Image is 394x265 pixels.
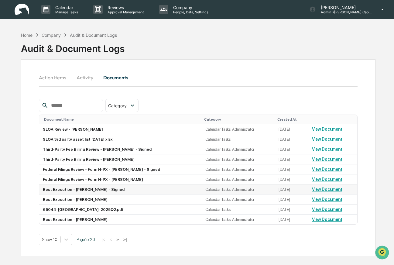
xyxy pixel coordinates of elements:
[202,194,275,205] td: Calendar Tasks: Administrator
[312,207,342,212] a: View Document
[108,103,127,108] span: Category
[39,164,201,174] td: Federal Filings Review - Form N-PX - [PERSON_NAME] - Signed
[6,89,11,94] div: 🔎
[312,197,342,202] a: View Document
[71,70,98,85] button: Activity
[39,124,201,134] td: SLOA Review - [PERSON_NAME]
[202,134,275,144] td: Calendar Tasks
[202,184,275,194] td: Calendar Tasks: Administrator
[202,124,275,134] td: Calendar Tasks: Administrator
[6,13,111,22] p: How can we help?
[39,184,201,194] td: Best Execution - [PERSON_NAME] - Signed
[202,144,275,154] td: Calendar Tasks: Administrator
[312,217,342,222] a: View Document
[202,164,275,174] td: Calendar Tasks: Administrator
[39,134,201,144] td: SLOA 3rd party asset list [DATE].xlsx
[70,33,117,38] div: Audit & Document Logs
[100,237,107,242] button: |<
[316,10,372,14] p: Admin • [PERSON_NAME] Capital
[312,137,342,142] a: View Document
[21,38,125,54] div: Audit & Document Logs
[42,33,61,38] div: Company
[115,237,121,242] button: >
[103,48,111,56] button: Start new chat
[202,174,275,184] td: Calendar Tasks: Administrator
[6,77,11,82] div: 🖐️
[275,205,308,215] td: [DATE]
[16,28,100,34] input: Clear
[15,4,29,15] img: logo
[39,154,201,164] td: Third-Party Fee Billing Review - [PERSON_NAME]
[50,77,75,83] span: Attestations
[275,215,308,224] td: [DATE]
[103,5,147,10] p: Reviews
[4,86,41,97] a: 🔎Data Lookup
[275,134,308,144] td: [DATE]
[39,70,358,85] div: secondary tabs example
[312,147,342,152] a: View Document
[39,215,201,224] td: Best Execution - [PERSON_NAME]
[21,53,77,57] div: We're available if you need us!
[103,10,147,14] p: Approval Management
[275,174,308,184] td: [DATE]
[202,205,275,215] td: Calendar Tasks
[43,103,74,108] a: Powered byPylon
[168,10,211,14] p: People, Data, Settings
[168,5,211,10] p: Company
[60,103,74,108] span: Pylon
[275,154,308,164] td: [DATE]
[6,46,17,57] img: 1746055101610-c473b297-6a78-478c-a979-82029cc54cd1
[275,194,308,205] td: [DATE]
[275,144,308,154] td: [DATE]
[202,154,275,164] td: Calendar Tasks: Administrator
[39,144,201,154] td: Third-Party Fee Billing Review - [PERSON_NAME] - Signed
[44,117,199,122] div: Document Name
[39,70,71,85] button: Action Items
[98,70,133,85] button: Documents
[39,174,201,184] td: Federal Filings Review - Form N-PX - [PERSON_NAME]
[277,117,306,122] div: Created At
[275,124,308,134] td: [DATE]
[312,177,342,182] a: View Document
[12,77,39,83] span: Preclearance
[4,74,42,85] a: 🖐️Preclearance
[312,127,342,132] a: View Document
[275,184,308,194] td: [DATE]
[21,46,100,53] div: Start new chat
[12,88,38,94] span: Data Lookup
[375,245,391,261] iframe: Open customer support
[316,5,372,10] p: [PERSON_NAME]
[50,10,81,14] p: Manage Tasks
[21,33,33,38] div: Home
[312,187,342,192] a: View Document
[44,77,49,82] div: 🗄️
[202,215,275,224] td: Calendar Tasks: Administrator
[108,237,114,242] button: <
[275,164,308,174] td: [DATE]
[39,205,201,215] td: 65044-[GEOGRAPHIC_DATA]-2025Q2.pdf
[42,74,78,85] a: 🗄️Attestations
[312,167,342,172] a: View Document
[39,194,201,205] td: Best Execution - [PERSON_NAME]
[77,237,95,242] span: Page 1 of 20
[50,5,81,10] p: Calendar
[312,157,342,162] a: View Document
[122,237,128,242] button: >|
[204,117,273,122] div: Category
